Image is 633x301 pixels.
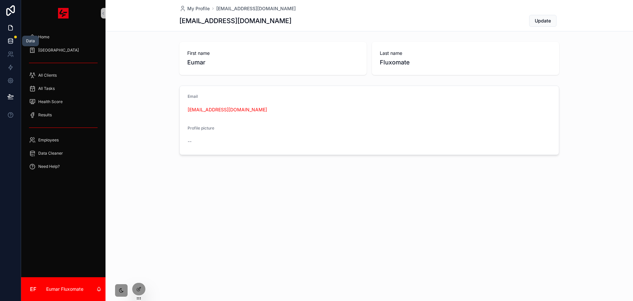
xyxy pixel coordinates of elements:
span: Fluxomate [380,58,551,67]
div: Data [26,38,35,44]
a: All Tasks [25,83,102,94]
a: Employees [25,134,102,146]
span: My Profile [187,5,210,12]
a: Home [25,31,102,43]
a: My Profile [179,5,210,12]
button: Update [529,15,557,27]
span: All Clients [38,73,57,78]
span: Home [38,34,49,40]
span: [GEOGRAPHIC_DATA] [38,48,79,53]
span: Results [38,112,52,118]
a: [EMAIL_ADDRESS][DOMAIN_NAME] [188,106,267,113]
h1: [EMAIL_ADDRESS][DOMAIN_NAME] [179,16,291,25]
span: EF [30,285,36,293]
span: Last name [380,50,551,56]
span: Health Score [38,99,63,104]
span: Eumar [187,58,359,67]
span: All Tasks [38,86,55,91]
span: -- [188,138,192,145]
a: Data Cleaner [25,147,102,159]
div: scrollable content [21,26,105,181]
a: [GEOGRAPHIC_DATA] [25,44,102,56]
a: Need Help? [25,161,102,172]
img: App logo [58,8,69,19]
span: Profile picture [188,126,214,131]
span: Employees [38,137,59,143]
span: Email [188,94,198,99]
a: Health Score [25,96,102,108]
span: Update [535,18,551,24]
p: Eumar Fluxomate [46,286,83,292]
span: Data Cleaner [38,151,63,156]
span: First name [187,50,359,56]
span: Need Help? [38,164,60,169]
a: Results [25,109,102,121]
a: All Clients [25,69,102,81]
a: [EMAIL_ADDRESS][DOMAIN_NAME] [216,5,296,12]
